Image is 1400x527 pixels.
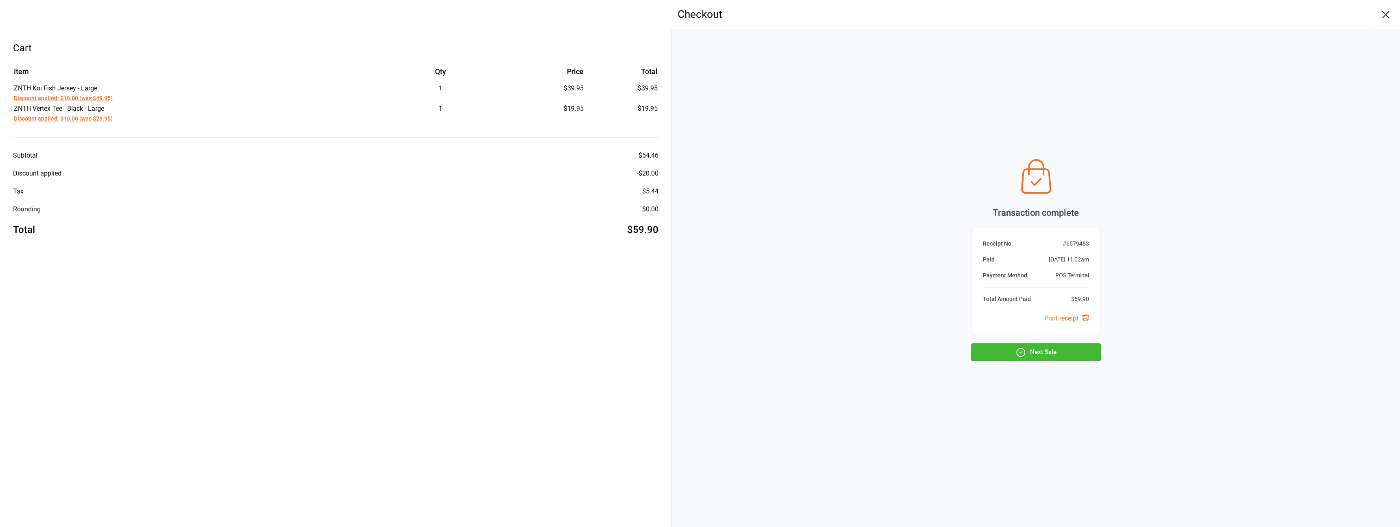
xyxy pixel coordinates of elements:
[506,66,584,77] div: Price
[13,222,35,237] div: Total
[1044,314,1089,322] a: Print receipt
[639,151,658,160] div: $54.46
[14,94,113,103] button: Discount applied: $10.00 (was $49.95)
[506,83,584,93] div: $39.95
[627,222,658,237] div: $59.90
[983,239,1013,248] div: Receipt No.
[642,204,658,214] div: $0.00
[506,104,584,114] div: $19.95
[983,255,995,264] div: Paid
[14,114,113,123] button: Discount applied: $10.00 (was $29.95)
[983,295,1031,303] div: Total Amount Paid
[587,83,658,103] td: $39.95
[375,83,505,93] div: 1
[13,187,24,196] div: Tax
[375,104,505,114] div: 1
[13,41,658,55] div: Cart
[375,66,505,83] th: Qty
[971,206,1101,220] div: Transaction complete
[13,169,61,178] div: Discount applied
[983,271,1027,280] div: Payment Method
[637,169,658,178] div: - $20.00
[1055,271,1089,280] div: POS Terminal
[587,104,658,123] td: $19.95
[14,105,104,112] span: ZNTH Vertex Tee - Black - Large
[587,66,658,83] th: Total
[971,343,1101,361] button: Next Sale
[1063,239,1089,248] div: # 6579483
[13,151,37,160] div: Subtotal
[1049,255,1089,264] div: [DATE] 11:02am
[14,84,97,92] span: ZNTH Koi Fish Jersey - Large
[1071,295,1089,303] div: $59.90
[14,66,374,83] th: Item
[642,187,658,196] div: $5.44
[13,204,41,214] div: Rounding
